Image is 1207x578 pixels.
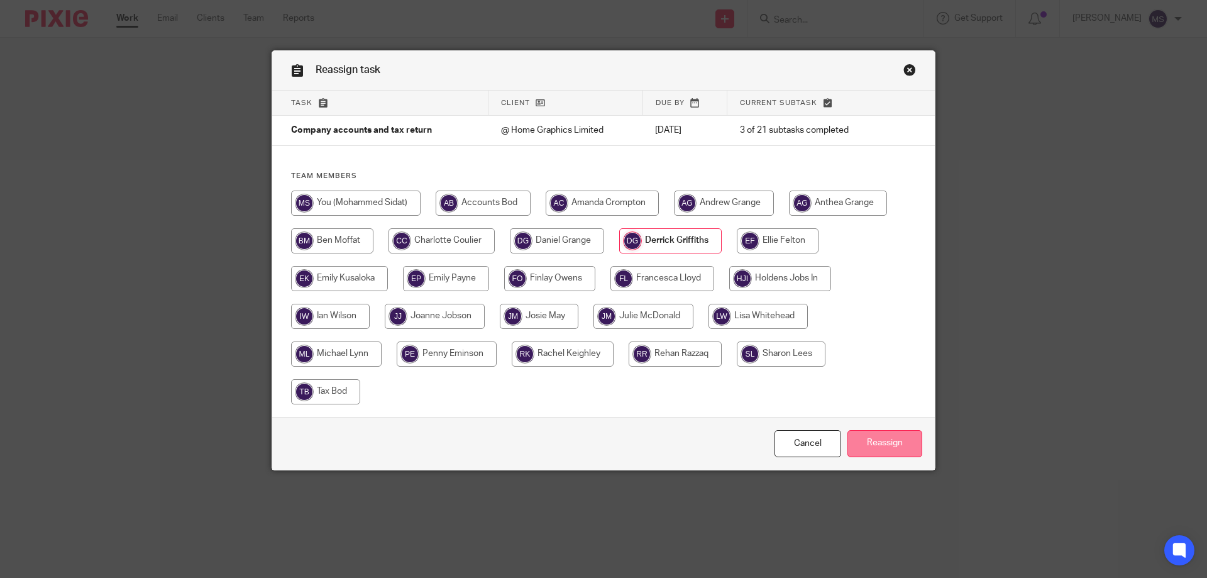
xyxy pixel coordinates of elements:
span: Company accounts and tax return [291,126,432,135]
span: Client [501,99,530,106]
td: 3 of 21 subtasks completed [727,116,890,146]
h4: Team members [291,171,916,181]
p: [DATE] [655,124,714,136]
a: Close this dialog window [774,430,841,457]
p: @ Home Graphics Limited [501,124,631,136]
span: Due by [656,99,685,106]
span: Task [291,99,312,106]
span: Current subtask [740,99,817,106]
span: Reassign task [316,65,380,75]
a: Close this dialog window [903,64,916,81]
input: Reassign [847,430,922,457]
